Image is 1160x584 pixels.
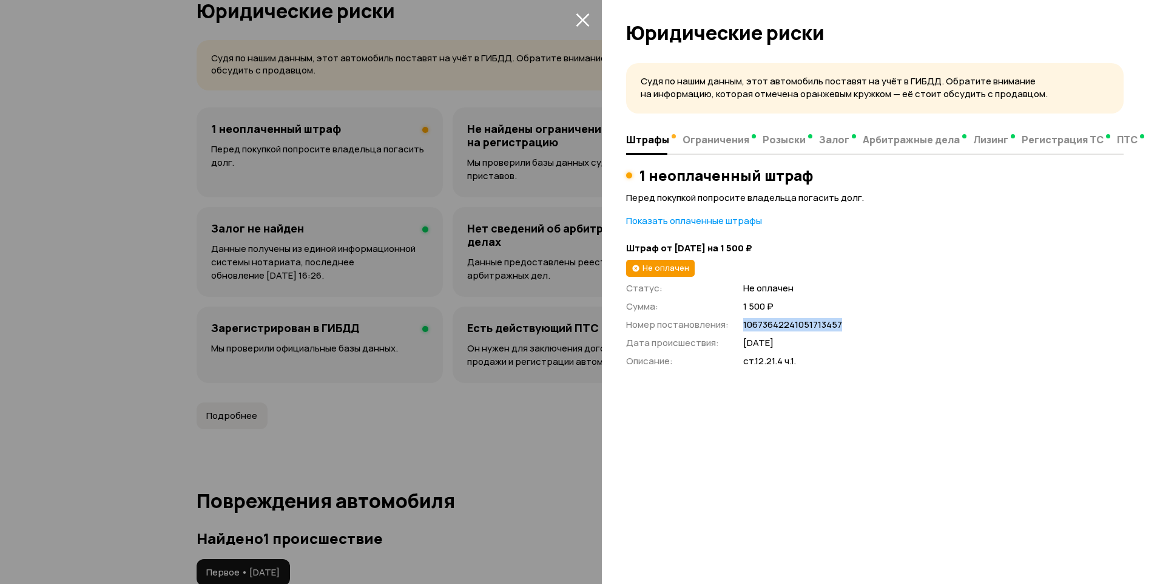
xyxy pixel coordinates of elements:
[642,262,689,273] span: Не оплачен
[626,355,729,368] p: Описание :
[973,134,1008,146] span: Лизинг
[743,300,1124,313] span: 1 500 ₽
[743,355,1124,368] span: ст.12.21.4 ч.1.
[626,318,729,331] p: Номер постановления :
[743,337,1124,350] span: [DATE]
[626,191,1124,205] p: Перед покупкой попросите владельца погасить долг.
[683,134,749,146] span: Ограничения
[626,242,1124,255] strong: Штраф от [DATE] на 1 500 ₽
[639,167,813,184] h3: 1 неоплаченный штраф
[626,282,729,295] p: Статус :
[641,75,1048,100] span: Судя по нашим данным, этот автомобиль поставят на учёт в ГИБДД. Обратите внимание на информацию, ...
[743,319,1124,331] span: 10673642241051713457
[626,214,1124,228] p: Показать оплаченные штрафы
[1117,134,1138,146] span: ПТС
[626,300,729,313] p: Сумма :
[573,10,592,29] button: закрыть
[1022,134,1104,146] span: Регистрация ТС
[626,134,669,146] span: Штрафы
[819,134,849,146] span: Залог
[863,134,960,146] span: Арбитражные дела
[743,282,1124,295] span: Не оплачен
[626,336,729,350] p: Дата происшествия :
[763,134,806,146] span: Розыски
